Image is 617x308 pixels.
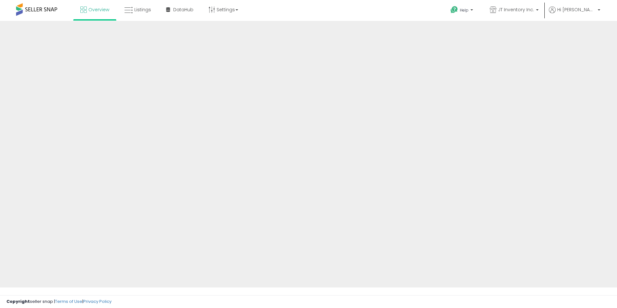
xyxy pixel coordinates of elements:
[460,7,469,13] span: Help
[498,6,534,13] span: JT Inventory Inc.
[88,6,109,13] span: Overview
[134,6,151,13] span: Listings
[445,1,479,21] a: Help
[557,6,596,13] span: Hi [PERSON_NAME]
[450,6,458,14] i: Get Help
[173,6,193,13] span: DataHub
[549,6,600,21] a: Hi [PERSON_NAME]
